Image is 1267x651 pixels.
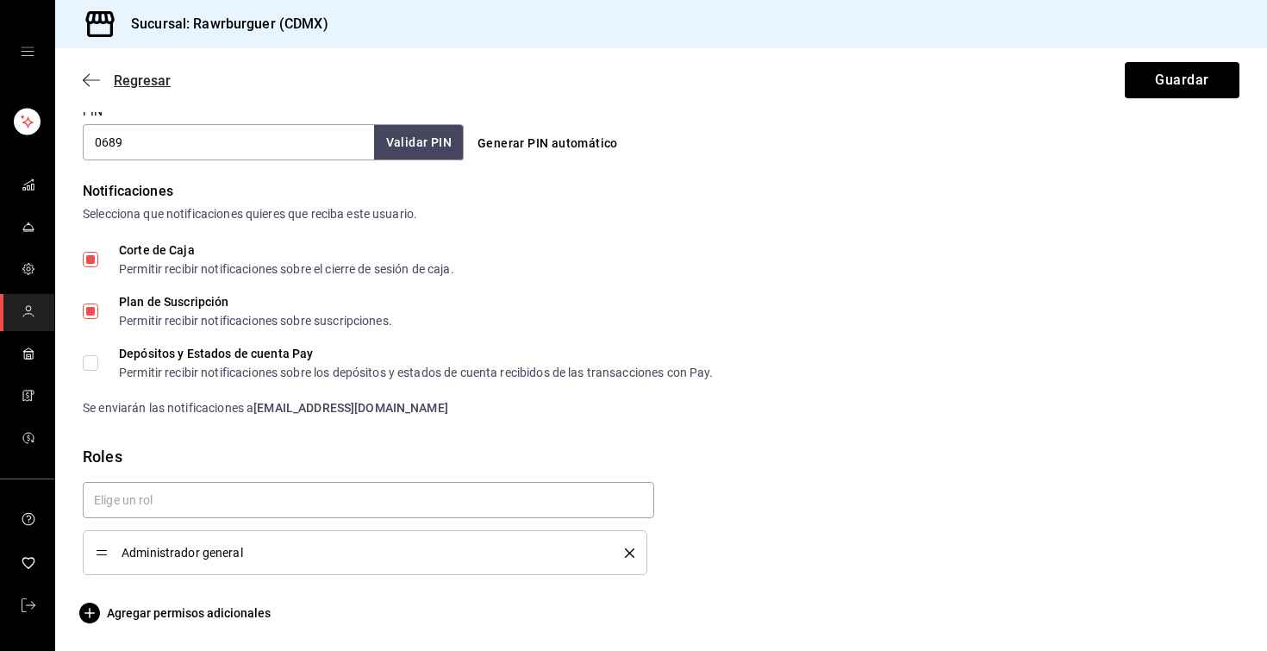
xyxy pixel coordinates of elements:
[1125,62,1239,98] button: Guardar
[117,14,328,34] h3: Sucursal: Rawrburguer (CDMX)
[119,244,454,256] div: Corte de Caja
[21,45,34,59] button: open drawer
[83,124,374,160] input: 3 a 6 dígitos
[83,445,1239,468] div: Roles
[119,315,392,327] div: Permitir recibir notificaciones sobre suscripciones.
[83,482,654,518] input: Elige un rol
[83,603,271,623] button: Agregar permisos adicionales
[119,366,714,379] div: Permitir recibir notificaciones sobre los depósitos y estados de cuenta recibidos de las transacc...
[253,401,448,415] strong: [EMAIL_ADDRESS][DOMAIN_NAME]
[83,72,171,89] button: Regresar
[114,72,171,89] span: Regresar
[83,105,103,117] label: PIN
[83,181,1239,202] div: Notificaciones
[119,263,454,275] div: Permitir recibir notificaciones sobre el cierre de sesión de caja.
[613,548,634,558] button: delete
[83,205,1239,223] div: Selecciona que notificaciones quieres que reciba este usuario.
[83,399,1239,417] div: Se enviarán las notificaciones a
[471,128,625,160] button: Generar PIN automático
[119,347,714,360] div: Depósitos y Estados de cuenta Pay
[122,547,599,559] span: Administrador general
[119,296,392,308] div: Plan de Suscripción
[374,125,464,160] button: Validar PIN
